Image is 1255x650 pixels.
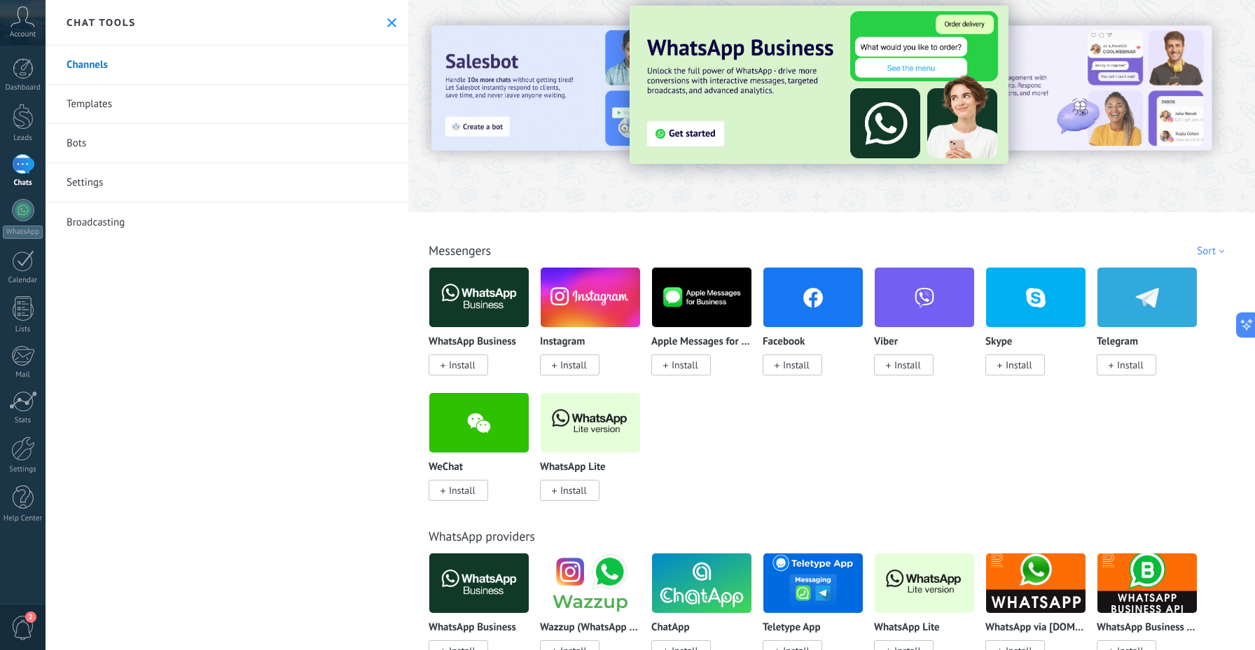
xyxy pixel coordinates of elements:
[541,389,640,457] img: logo_main.png
[985,267,1097,392] div: Skype
[540,392,651,518] div: WhatsApp Lite
[3,276,43,285] div: Calendar
[1097,336,1138,348] p: Telegram
[449,359,476,371] span: Install
[630,6,1008,164] img: Slide 3
[429,336,516,348] p: WhatsApp Business
[431,26,730,151] img: Slide 2
[672,359,698,371] span: Install
[1097,622,1198,634] p: WhatsApp Business API ([GEOGRAPHIC_DATA]) via [DOMAIN_NAME]
[3,179,43,188] div: Chats
[3,83,43,92] div: Dashboard
[3,371,43,380] div: Mail
[3,416,43,425] div: Stats
[3,134,43,143] div: Leads
[429,528,535,544] a: WhatsApp providers
[874,622,940,634] p: WhatsApp Lite
[560,359,587,371] span: Install
[652,263,751,331] img: logo_main.png
[1097,267,1208,392] div: Telegram
[541,549,640,617] img: logo_main.png
[894,359,921,371] span: Install
[3,325,43,334] div: Lists
[1097,549,1197,617] img: logo_main.png
[763,336,805,348] p: Facebook
[429,622,516,634] p: WhatsApp Business
[763,263,863,331] img: facebook.png
[429,549,529,617] img: logo_main.png
[3,465,43,474] div: Settings
[986,263,1086,331] img: skype.png
[540,462,606,473] p: WhatsApp Lite
[763,549,863,617] img: logo_main.png
[540,336,585,348] p: Instagram
[874,267,985,392] div: Viber
[3,226,43,239] div: WhatsApp
[875,549,974,617] img: logo_main.png
[651,336,752,348] p: Apple Messages for Business
[3,514,43,523] div: Help Center
[429,462,463,473] p: WeChat
[429,263,529,331] img: logo_main.png
[67,16,136,29] h2: Chat tools
[986,549,1086,617] img: logo_main.png
[25,611,36,623] span: 2
[651,267,763,392] div: Apple Messages for Business
[541,263,640,331] img: instagram.png
[560,484,587,497] span: Install
[1197,244,1229,258] div: Sort
[652,549,751,617] img: logo_main.png
[913,26,1212,151] img: Slide 1
[540,622,641,634] p: Wazzup (WhatsApp & Instagram)
[46,202,408,242] a: Broadcasting
[429,267,540,392] div: WhatsApp Business
[651,622,690,634] p: ChatApp
[449,484,476,497] span: Install
[46,46,408,85] a: Channels
[875,263,974,331] img: viber.png
[985,336,1012,348] p: Skype
[46,124,408,163] a: Bots
[1006,359,1032,371] span: Install
[874,336,898,348] p: Viber
[429,392,540,518] div: WeChat
[763,267,874,392] div: Facebook
[1117,359,1144,371] span: Install
[46,163,408,202] a: Settings
[985,622,1086,634] p: WhatsApp via [DOMAIN_NAME]
[46,85,408,124] a: Templates
[540,267,651,392] div: Instagram
[429,389,529,457] img: wechat.png
[783,359,810,371] span: Install
[763,622,821,634] p: Teletype App
[10,30,36,39] span: Account
[1097,263,1197,331] img: telegram.png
